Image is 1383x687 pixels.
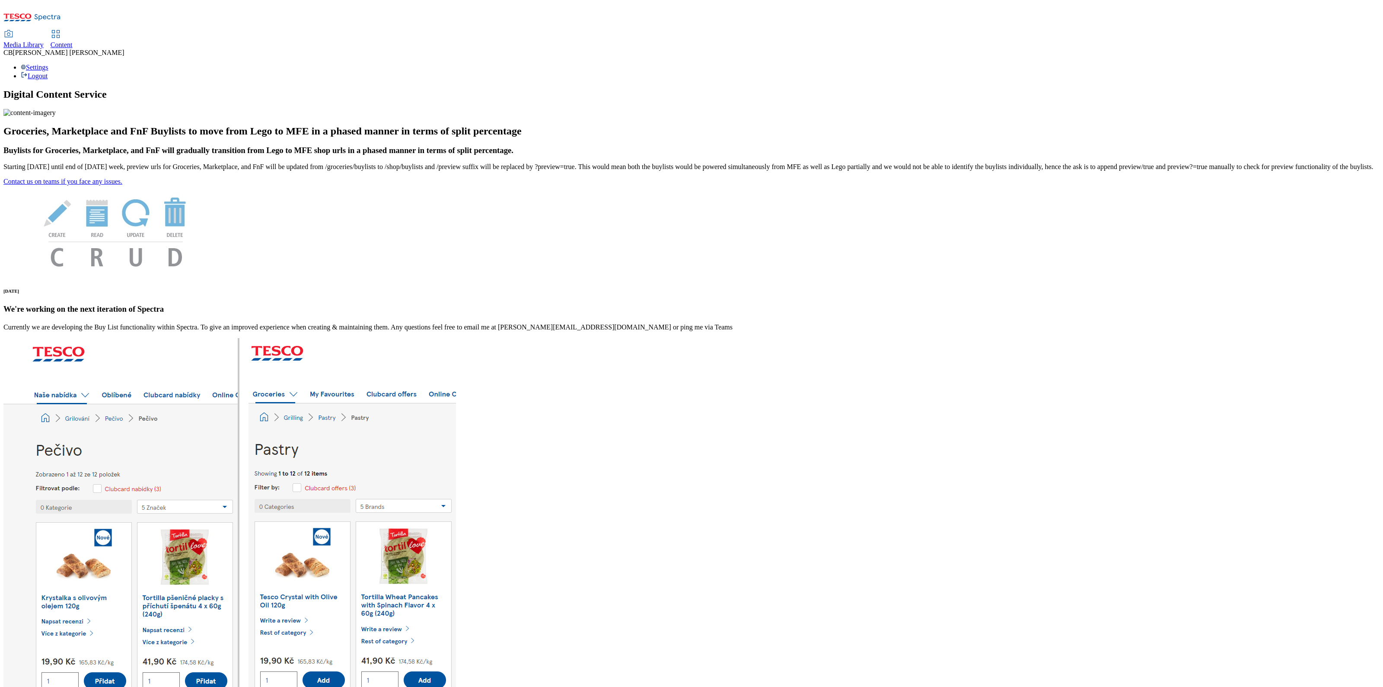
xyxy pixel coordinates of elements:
[51,31,73,49] a: Content
[3,31,44,49] a: Media Library
[3,178,122,185] a: Contact us on teams if you face any issues.
[3,89,1380,100] h1: Digital Content Service
[3,49,13,56] span: CB
[13,49,124,56] span: [PERSON_NAME] [PERSON_NAME]
[3,125,1380,137] h2: Groceries, Marketplace and FnF Buylists to move from Lego to MFE in a phased manner in terms of s...
[3,185,228,276] img: News Image
[3,41,44,48] span: Media Library
[3,163,1380,171] p: Starting [DATE] until end of [DATE] week, preview urls for Groceries, Marketplace, and FnF will b...
[51,41,73,48] span: Content
[3,109,56,117] img: content-imagery
[21,72,48,80] a: Logout
[21,64,48,71] a: Settings
[3,288,1380,294] h6: [DATE]
[3,304,1380,314] h3: We're working on the next iteration of Spectra
[3,323,1380,331] p: Currently we are developing the Buy List functionality within Spectra. To give an improved experi...
[3,146,1380,155] h3: Buylists for Groceries, Marketplace, and FnF will gradually transition from Lego to MFE shop urls...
